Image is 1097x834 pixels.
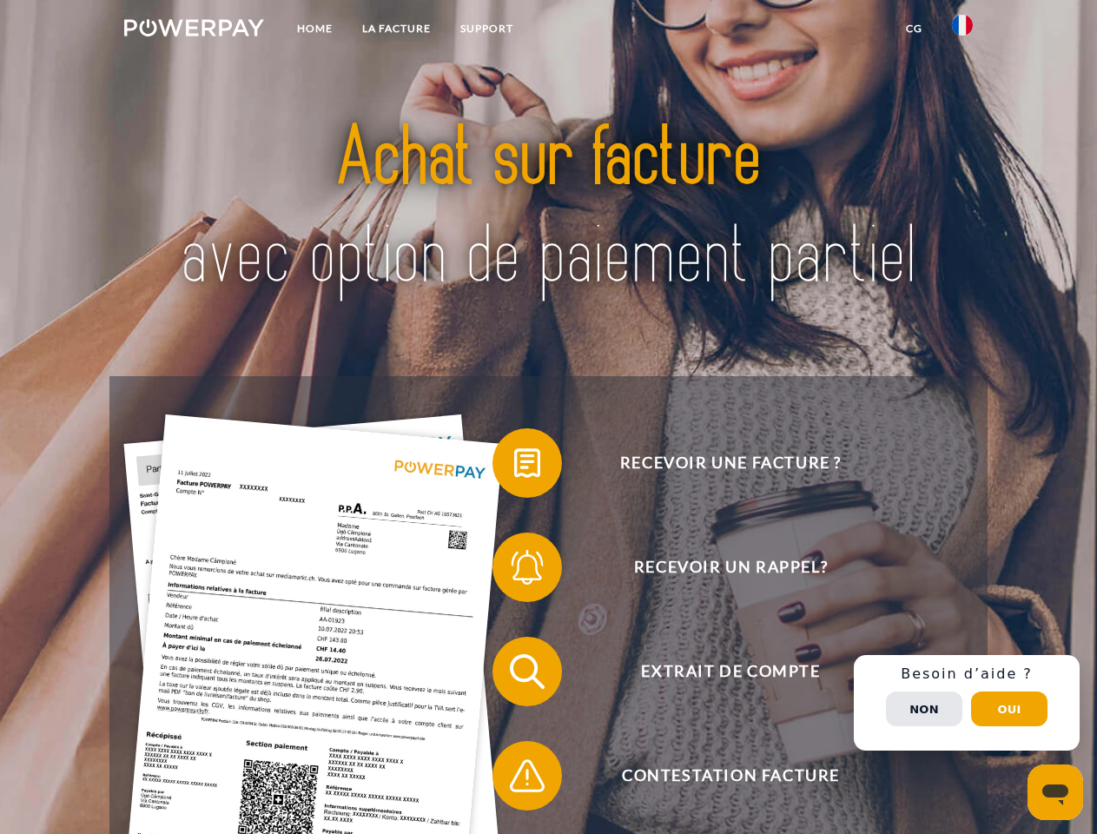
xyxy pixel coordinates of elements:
div: Schnellhilfe [854,655,1080,751]
img: fr [952,15,973,36]
img: qb_bill.svg [506,441,549,485]
img: qb_search.svg [506,650,549,693]
img: qb_warning.svg [506,754,549,798]
button: Recevoir un rappel? [492,533,944,602]
button: Extrait de compte [492,637,944,706]
span: Recevoir un rappel? [518,533,943,602]
a: LA FACTURE [347,13,446,44]
a: CG [891,13,937,44]
img: logo-powerpay-white.svg [124,19,264,36]
h3: Besoin d’aide ? [864,665,1069,683]
button: Non [886,692,962,726]
iframe: Bouton de lancement de la fenêtre de messagerie [1028,764,1083,820]
img: qb_bell.svg [506,546,549,589]
button: Contestation Facture [492,741,944,811]
a: Home [282,13,347,44]
img: title-powerpay_fr.svg [166,83,931,333]
a: Support [446,13,528,44]
span: Extrait de compte [518,637,943,706]
button: Oui [971,692,1047,726]
span: Contestation Facture [518,741,943,811]
button: Recevoir une facture ? [492,428,944,498]
span: Recevoir une facture ? [518,428,943,498]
